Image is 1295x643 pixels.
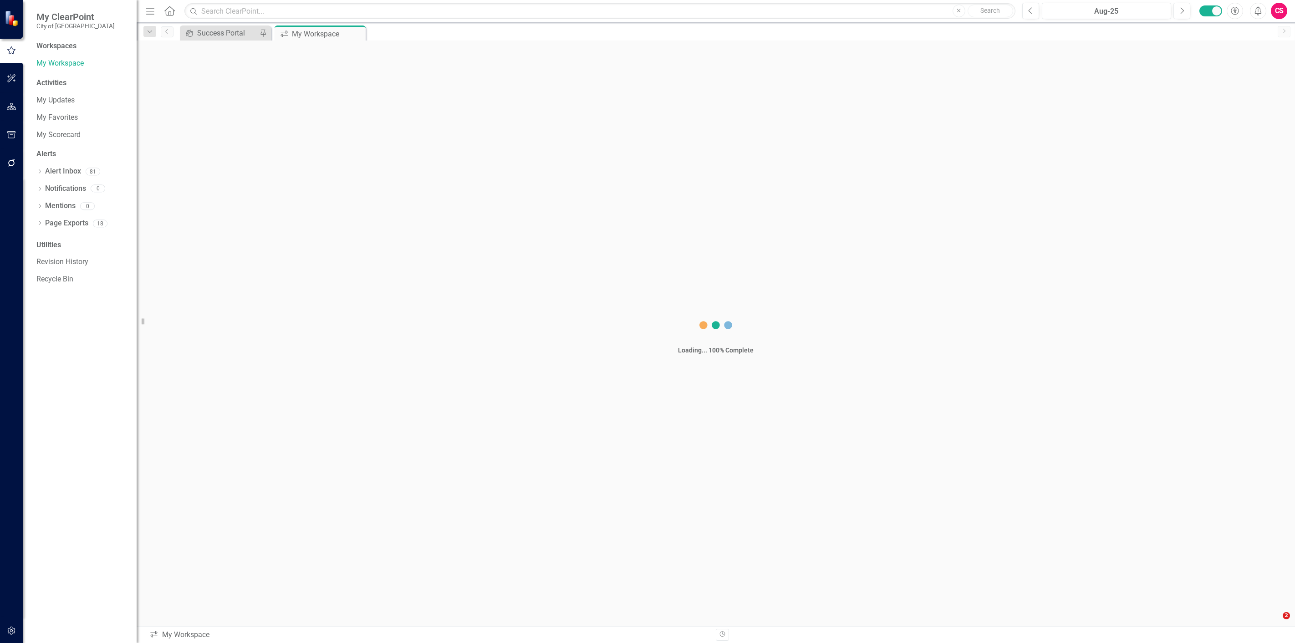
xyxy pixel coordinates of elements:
a: Success Portal [182,27,257,39]
a: My Scorecard [36,130,127,140]
div: Aug-25 [1045,6,1168,17]
small: City of [GEOGRAPHIC_DATA] [36,22,115,30]
iframe: Intercom live chat [1264,612,1286,634]
a: My Updates [36,95,127,106]
div: 0 [91,185,105,193]
div: My Workspace [149,630,709,640]
span: My ClearPoint [36,11,115,22]
span: 2 [1283,612,1290,619]
a: Notifications [45,184,86,194]
button: Aug-25 [1042,3,1171,19]
div: Activities [36,78,127,88]
div: Utilities [36,240,127,250]
div: Success Portal [197,27,257,39]
div: 81 [86,168,100,175]
a: Recycle Bin [36,274,127,285]
div: 0 [80,202,95,210]
input: Search ClearPoint... [184,3,1015,19]
div: My Workspace [292,28,363,40]
div: 18 [93,219,107,227]
button: CS [1271,3,1287,19]
span: Search [980,7,1000,14]
div: Alerts [36,149,127,159]
a: Revision History [36,257,127,267]
a: Alert Inbox [45,166,81,177]
div: Loading... 100% Complete [678,346,754,355]
a: Mentions [45,201,76,211]
a: Page Exports [45,218,88,229]
img: ClearPoint Strategy [5,10,20,26]
div: Workspaces [36,41,76,51]
a: My Favorites [36,112,127,123]
a: My Workspace [36,58,127,69]
button: Search [968,5,1013,17]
